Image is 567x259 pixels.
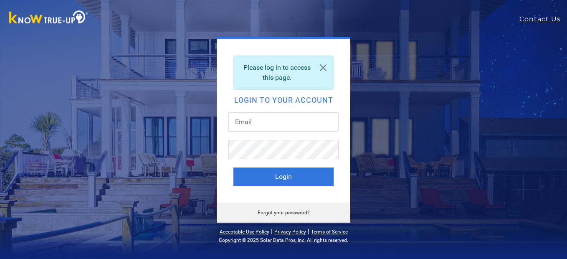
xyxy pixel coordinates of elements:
img: Know True-Up [5,9,93,28]
a: Terms of Service [311,229,348,235]
div: Please log in to access this page. [233,56,334,90]
a: Privacy Policy [274,229,306,235]
h2: Login to your account [233,96,334,104]
span: | [308,227,309,235]
a: Contact Us [519,14,567,24]
span: | [271,227,273,235]
a: Forgot your password? [258,210,310,216]
a: Acceptable Use Policy [220,229,269,235]
input: Email [228,112,339,132]
button: Login [233,168,334,186]
a: Close [313,56,333,79]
